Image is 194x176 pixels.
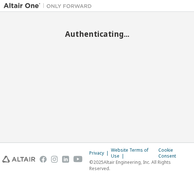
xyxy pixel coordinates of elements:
img: facebook.svg [40,155,46,163]
img: instagram.svg [51,155,58,163]
p: © 2025 Altair Engineering, Inc. All Rights Reserved. [89,159,192,172]
img: Altair One [4,2,96,10]
img: youtube.svg [73,155,83,163]
div: Website Terms of Use [111,147,158,159]
div: Cookie Consent [158,147,192,159]
img: linkedin.svg [62,155,69,163]
div: Privacy [89,150,111,156]
img: altair_logo.svg [2,155,35,163]
h2: Authenticating... [4,29,190,39]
